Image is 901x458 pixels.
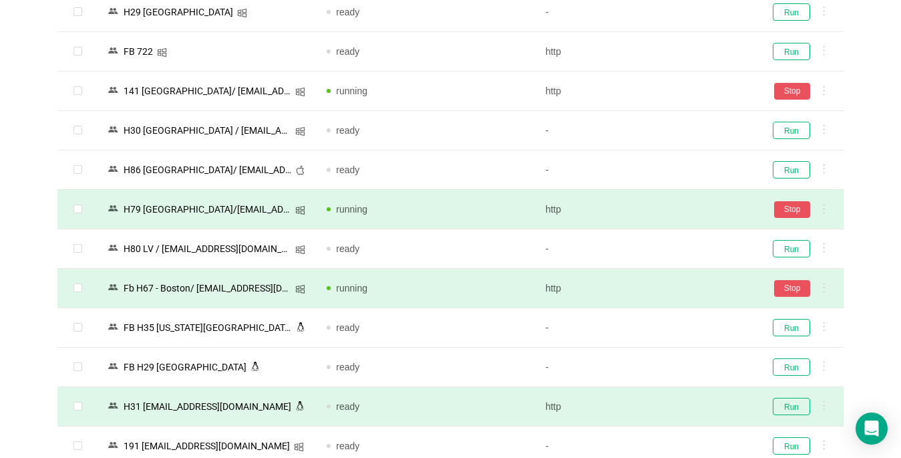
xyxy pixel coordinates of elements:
td: - [535,348,753,387]
button: Run [773,3,810,21]
td: http [535,32,753,72]
td: - [535,229,753,269]
td: - [535,308,753,348]
i: icon: windows [157,47,167,58]
td: http [535,72,753,111]
button: Stop [774,201,810,218]
i: icon: windows [295,87,305,97]
div: FB 722 [120,43,157,60]
button: Run [773,161,810,179]
div: Open Intercom Messenger [856,413,888,445]
span: ready [336,322,359,333]
div: FB H29 [GEOGRAPHIC_DATA] [120,358,250,376]
i: icon: windows [295,245,305,255]
span: ready [336,125,359,136]
span: running [336,86,367,96]
span: ready [336,46,359,57]
div: H29 [GEOGRAPHIC_DATA] [120,3,237,21]
div: 191 [EMAIL_ADDRESS][DOMAIN_NAME] [120,437,294,455]
span: ready [336,441,359,451]
button: Run [773,43,810,60]
i: icon: windows [295,205,305,215]
i: icon: windows [295,284,305,294]
div: FB Н35 [US_STATE][GEOGRAPHIC_DATA][EMAIL_ADDRESS][DOMAIN_NAME] [120,319,296,336]
span: ready [336,401,359,412]
button: Run [773,240,810,257]
div: Н30 [GEOGRAPHIC_DATA] / [EMAIL_ADDRESS][DOMAIN_NAME] [120,122,295,139]
td: http [535,387,753,427]
button: Run [773,358,810,376]
i: icon: windows [237,8,247,18]
button: Run [773,319,810,336]
i: icon: windows [294,442,304,452]
button: Run [773,122,810,139]
span: running [336,204,367,215]
td: http [535,190,753,229]
div: H79 [GEOGRAPHIC_DATA]/[EMAIL_ADDRESS][DOMAIN_NAME] [1] [120,201,295,218]
i: icon: windows [295,126,305,136]
span: ready [336,164,359,175]
button: Run [773,437,810,455]
div: Н86 [GEOGRAPHIC_DATA]/ [EMAIL_ADDRESS][DOMAIN_NAME] [1] [120,161,295,179]
button: Stop [774,280,810,297]
div: H80 LV / [EMAIL_ADDRESS][DOMAIN_NAME] [1] [120,240,295,257]
span: ready [336,243,359,254]
td: - [535,150,753,190]
button: Run [773,398,810,415]
div: Н31 [EMAIL_ADDRESS][DOMAIN_NAME] [120,398,295,415]
span: ready [336,362,359,372]
td: - [535,111,753,150]
i: icon: apple [295,165,305,175]
div: Fb Н67 - Boston/ [EMAIL_ADDRESS][DOMAIN_NAME] [1] [120,279,295,297]
div: 141 [GEOGRAPHIC_DATA]/ [EMAIL_ADDRESS][DOMAIN_NAME] [120,82,295,100]
span: ready [336,7,359,17]
td: http [535,269,753,308]
span: running [336,283,367,294]
button: Stop [774,83,810,100]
